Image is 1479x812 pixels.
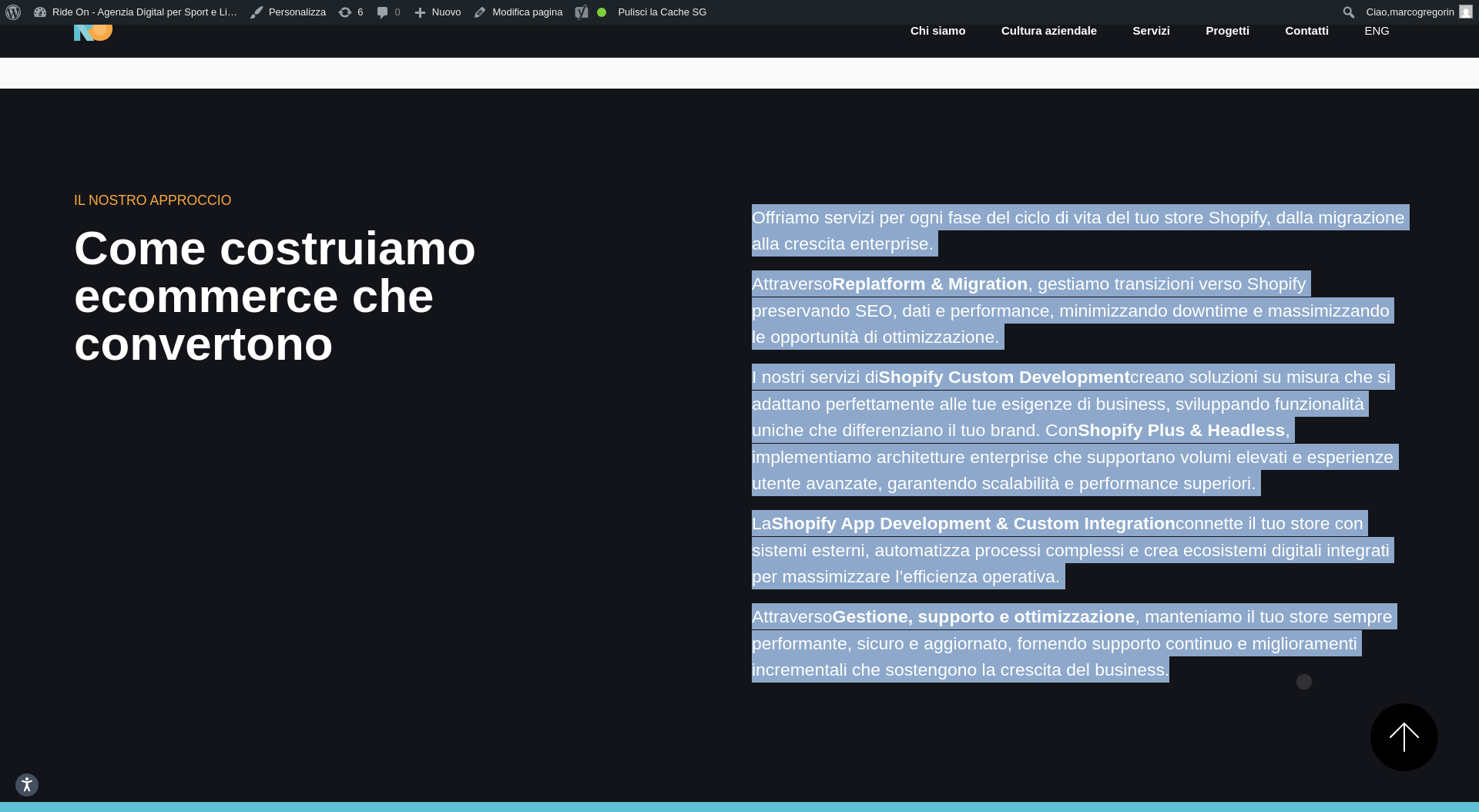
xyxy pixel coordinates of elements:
a: Cultura aziendale [1000,22,1098,40]
p: I nostri servizi di creano soluzioni su misura che si adattano perfettamente alle tue esigenze di... [752,364,1405,496]
p: Offriamo servizi per ogni fase del ciclo di vita del tuo store Shopify, dalla migrazione alla cre... [752,204,1405,257]
a: eng [1363,22,1391,40]
a: Chi siamo [909,22,968,40]
p: Attraverso , manteniamo il tuo store sempre performante, sicuro e aggiornato, fornendo supporto c... [752,603,1405,683]
img: Ride On Agency [74,16,112,41]
strong: Gestione, supporto e ottimizzazione [833,606,1135,626]
p: La connette il tuo store con sistemi esterni, automatizza processi complessi e crea ecosistemi di... [752,510,1405,589]
strong: Shopify Plus & Headless [1078,420,1285,440]
a: Contatti [1283,22,1330,40]
a: Progetti [1204,22,1251,40]
span: marcogregorin [1390,6,1454,18]
strong: Replatform & Migration [833,273,1028,294]
h6: Il nostro approccio [74,190,501,210]
strong: Shopify Custom Development [879,367,1130,387]
strong: Shopify App Development & Custom Integration [772,513,1176,533]
div: Buona [597,8,606,17]
p: Attraverso , gestiamo transizioni verso Shopify preservando SEO, dati e performance, minimizzando... [752,270,1405,350]
h2: Come costruiamo ecommerce che convertono [74,224,501,367]
a: Servizi [1132,22,1172,40]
